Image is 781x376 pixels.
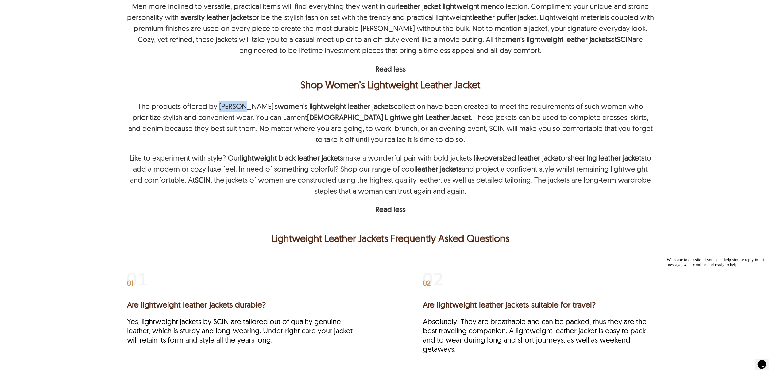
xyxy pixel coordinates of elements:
a: shearling leather jackets [568,153,645,162]
a: varsity leather jackets [184,13,252,22]
p: Lightweight Leather Jackets Frequently Asked Questions [129,231,653,246]
strong: women's lightweight leather jackets [278,102,394,111]
a: SCIN [617,35,633,44]
span: Welcome to our site, if you need help simply reply to this message, we are online and ready to help. [2,2,101,12]
p: Absolutely! They are breathable and can be packed, thus they are the best traveling companion. A ... [423,317,654,354]
h2: Lightweight Leather Jackets Frequently Asked Questions [127,231,654,246]
b: Read less [375,64,406,73]
a: SCIN [195,175,211,184]
p: Like to experiment with style? Our make a wonderful pair with bold jackets like or to add a moder... [127,152,654,196]
div: Shop Women’s Lightweight Leather Jacket [129,77,653,92]
div: Welcome to our site, if you need help simply reply to this message, we are online and ready to help. [2,2,113,12]
h3: Are lightweight leather jackets suitable for travel? [423,300,654,309]
a: oversized leather jacket [485,153,561,162]
span: 02 [423,280,431,286]
strong: lightweight black leather jackets [240,153,343,162]
p: Yes, lightweight jackets by SCIN are tailored out of quality genuine leather, which is sturdy and... [127,317,358,344]
b: Read less [375,205,406,214]
p: Men more inclined to versatile, practical items will find everything they want in our collection.... [127,1,654,56]
strong: leather jacket lightweight men [398,2,496,11]
a: leather puffer jacket [472,13,536,22]
span: 01 [127,280,133,286]
iframe: chat widget [755,351,775,370]
h2: Shop Women&rsquo;s Lightweight Leather Jacket [127,77,654,92]
strong: [DEMOGRAPHIC_DATA] Lightweight Leather Jacket [307,113,471,122]
iframe: chat widget [664,255,775,348]
strong: men's lightweight leather jackets [506,35,611,44]
p: The products offered by [PERSON_NAME]'s collection have been created to meet the requirements of ... [127,101,654,145]
h3: Are lightweight leather jackets durable? [127,300,358,309]
a: leather jackets [416,164,462,173]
